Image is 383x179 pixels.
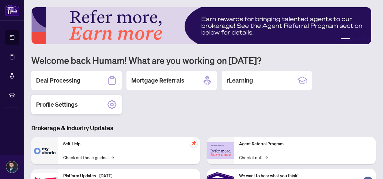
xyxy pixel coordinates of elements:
[239,141,371,147] p: Agent Referral Program
[359,158,377,176] button: Open asap
[31,7,371,44] img: Slide 0
[63,141,195,147] p: Self-Help
[226,76,253,85] h2: rLearning
[265,154,268,161] span: →
[207,142,234,159] img: Agent Referral Program
[63,154,114,161] a: Check out these guides!→
[36,100,78,109] h2: Profile Settings
[36,76,80,85] h2: Deal Processing
[6,161,18,173] img: Profile Icon
[239,154,268,161] a: Check it out!→
[353,38,355,41] button: 2
[131,76,184,85] h2: Mortgage Referrals
[363,38,365,41] button: 4
[367,38,370,41] button: 5
[31,55,376,66] h1: Welcome back Humam! What are you working on [DATE]?
[31,137,58,164] img: Self-Help
[190,140,198,147] span: pushpin
[31,124,376,132] h3: Brokerage & Industry Updates
[358,38,360,41] button: 3
[5,5,19,16] img: logo
[341,38,350,41] button: 1
[111,154,114,161] span: →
